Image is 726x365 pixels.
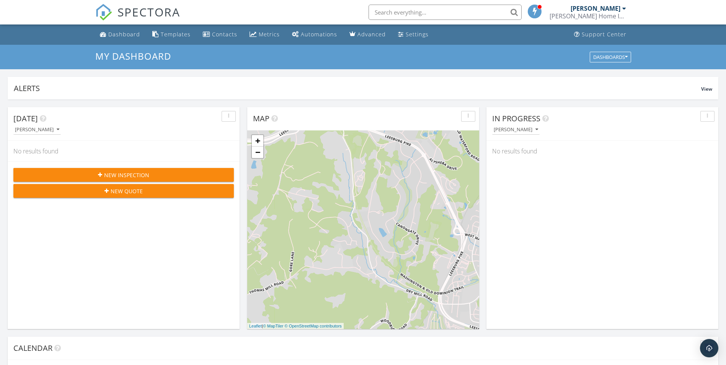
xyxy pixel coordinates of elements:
[212,31,237,38] div: Contacts
[253,113,269,124] span: Map
[13,343,52,353] span: Calendar
[13,168,234,182] button: New Inspection
[108,31,140,38] div: Dashboard
[104,171,149,179] span: New Inspection
[486,141,718,161] div: No results found
[494,127,538,132] div: [PERSON_NAME]
[259,31,280,38] div: Metrics
[247,323,344,329] div: |
[95,50,171,62] span: My Dashboard
[301,31,337,38] div: Automations
[701,86,712,92] span: View
[252,147,263,158] a: Zoom out
[492,125,540,135] button: [PERSON_NAME]
[13,125,61,135] button: [PERSON_NAME]
[97,28,143,42] a: Dashboard
[14,83,701,93] div: Alerts
[700,339,718,357] div: Open Intercom Messenger
[285,324,342,328] a: © OpenStreetMap contributors
[95,10,180,26] a: SPECTORA
[289,28,340,42] a: Automations (Basic)
[249,324,262,328] a: Leaflet
[593,54,628,60] div: Dashboards
[111,187,143,195] span: New Quote
[357,31,386,38] div: Advanced
[571,28,630,42] a: Support Center
[369,5,522,20] input: Search everything...
[252,135,263,147] a: Zoom in
[571,5,620,12] div: [PERSON_NAME]
[346,28,389,42] a: Advanced
[246,28,283,42] a: Metrics
[13,113,38,124] span: [DATE]
[161,31,191,38] div: Templates
[13,184,234,198] button: New Quote
[200,28,240,42] a: Contacts
[590,52,631,62] button: Dashboards
[582,31,626,38] div: Support Center
[8,141,240,161] div: No results found
[395,28,432,42] a: Settings
[95,4,112,21] img: The Best Home Inspection Software - Spectora
[149,28,194,42] a: Templates
[117,4,180,20] span: SPECTORA
[406,31,429,38] div: Settings
[263,324,284,328] a: © MapTiler
[550,12,626,20] div: Brosnan Home Inspections LLC
[492,113,540,124] span: In Progress
[15,127,59,132] div: [PERSON_NAME]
